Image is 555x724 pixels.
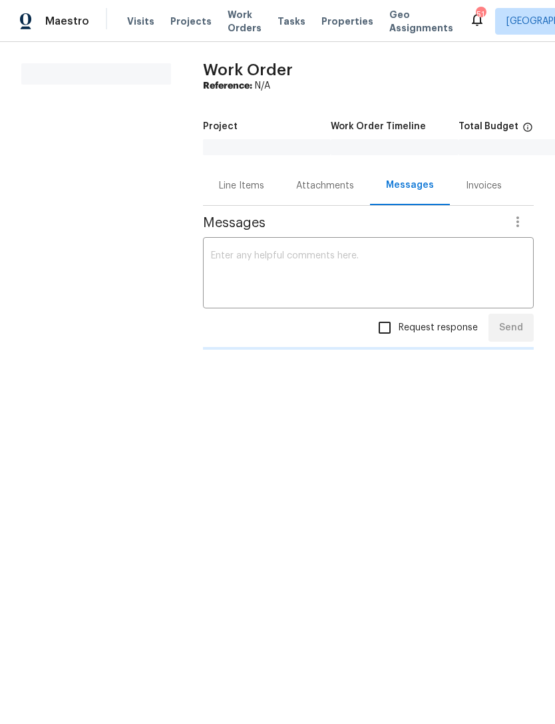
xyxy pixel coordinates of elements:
[331,122,426,131] h5: Work Order Timeline
[476,8,485,21] div: 51
[203,81,252,91] b: Reference:
[522,122,533,139] span: The total cost of line items that have been proposed by Opendoor. This sum includes line items th...
[321,15,373,28] span: Properties
[203,62,293,78] span: Work Order
[296,179,354,192] div: Attachments
[203,122,238,131] h5: Project
[219,179,264,192] div: Line Items
[459,122,518,131] h5: Total Budget
[170,15,212,28] span: Projects
[277,17,305,26] span: Tasks
[466,179,502,192] div: Invoices
[389,8,453,35] span: Geo Assignments
[228,8,262,35] span: Work Orders
[45,15,89,28] span: Maestro
[203,216,502,230] span: Messages
[399,321,478,335] span: Request response
[386,179,434,192] div: Messages
[203,79,534,93] div: N/A
[127,15,154,28] span: Visits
